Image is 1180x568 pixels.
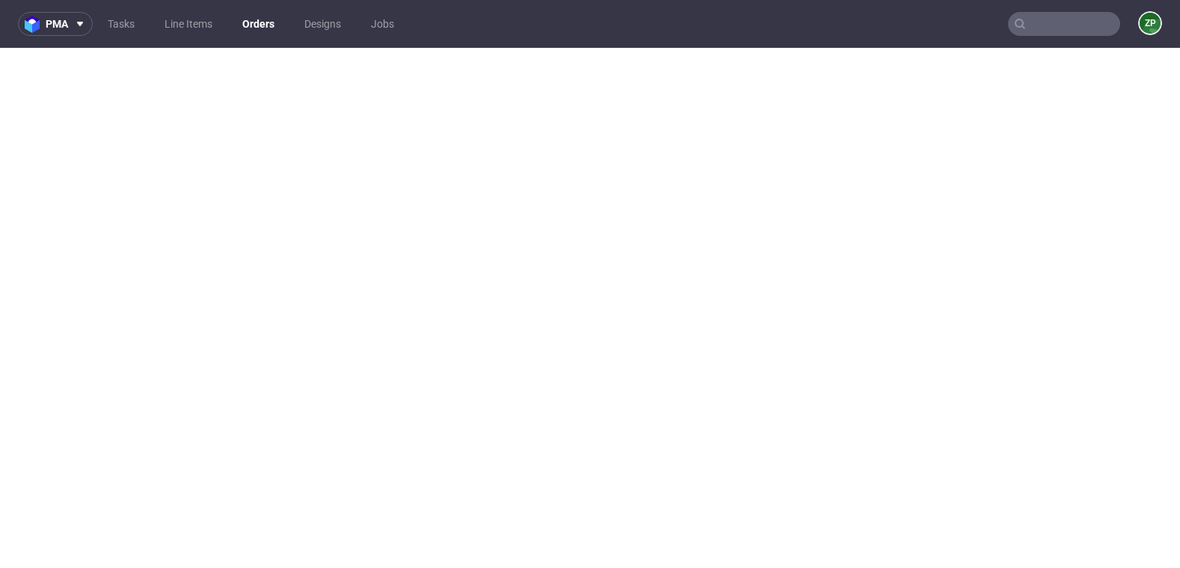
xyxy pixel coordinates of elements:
a: Designs [295,12,350,36]
a: Jobs [362,12,403,36]
a: Orders [233,12,283,36]
a: Line Items [156,12,221,36]
img: logo [25,16,46,33]
a: Tasks [99,12,144,36]
figcaption: ZP [1140,13,1161,34]
button: pma [18,12,93,36]
span: pma [46,19,68,29]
